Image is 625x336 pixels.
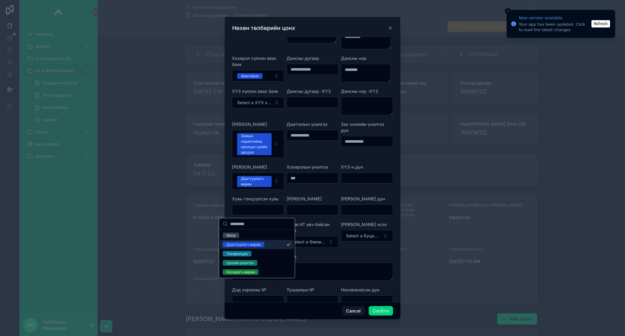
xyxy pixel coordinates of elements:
[341,222,387,227] span: [PERSON_NAME] эсэх
[342,306,365,316] button: Cancel
[232,56,276,67] span: Хохирол хүлээн авах банк
[341,287,379,292] span: Нэхэмжилсэн дүн
[232,164,267,170] span: [PERSON_NAME]
[226,251,248,257] div: Тохиролцоо
[287,56,319,61] span: Дансны дугаар
[341,230,393,242] button: Select Button
[232,173,284,190] button: Select Button
[519,15,590,21] div: New version available
[241,73,259,79] div: Хаан банк
[232,196,279,201] span: Хувь тэнцүүлсэн хувь
[237,100,272,106] span: Select a ХҮЗ хүлээн авах банк
[219,230,295,278] div: Suggestions
[232,70,284,82] button: Select Button
[341,89,378,94] span: Дансны нэр -ХҮЗ
[287,236,339,248] button: Select Button
[232,89,278,94] span: ХҮЗ хүлээн авах банк
[287,196,322,201] span: [PERSON_NAME]
[287,89,331,94] span: Дансны дугаар -ХҮЗ
[505,8,511,14] button: Close toast
[232,130,284,158] button: Select Button
[292,239,326,245] span: Select a Өмнө НТ авч байсан эсэх
[226,242,261,247] div: Даатгуулагч өөрөө
[341,164,363,170] span: ХҮЗ-н дүн
[287,164,328,170] span: Хохиролын үнэлгээ
[232,122,267,127] span: [PERSON_NAME]
[226,260,254,266] div: Цахим үнэлгээ
[341,196,385,201] span: [PERSON_NAME] дүн
[341,56,367,61] span: Дансны нэр
[287,287,314,292] span: Тушаалын №
[241,176,268,187] div: Даатгуулагч өөрөө
[226,269,255,275] div: Хохирогч өөрөө
[341,122,384,133] span: Зах зээлийн үнэлгээ дүн
[369,306,393,316] button: Confirm
[232,24,295,32] h3: Нөхөн төлбөрийн цонх
[519,22,590,33] div: Your app has been updated. Click to load the latest changes
[241,133,268,155] div: Замын хөдөлгөөнд оролцох үеийн эрсдэл
[226,233,236,238] div: None
[346,233,381,239] span: Select a Буцаан нэхэмжлэх эсэх
[287,222,330,233] span: Өмнө НТ авч байсан эсэх
[591,20,610,27] button: Refresh
[287,122,327,127] span: Даатгалын үнэлгээ
[232,97,284,108] button: Select Button
[232,287,266,292] span: Дэд хорооны №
